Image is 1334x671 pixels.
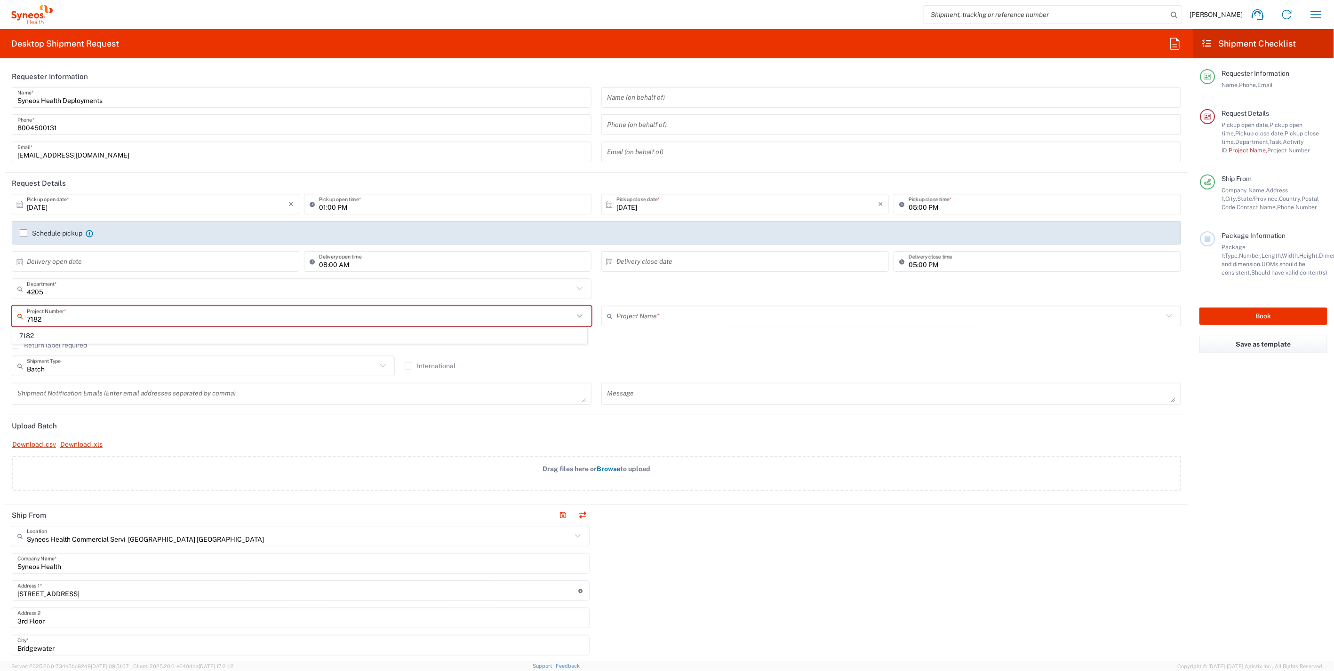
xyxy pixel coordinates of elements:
[1225,252,1239,259] span: Type,
[1235,130,1285,137] span: Pickup close date,
[91,663,129,669] span: [DATE] 09:51:07
[1199,336,1327,353] button: Save as template
[1190,10,1243,19] span: [PERSON_NAME]
[20,229,82,237] label: Schedule pickup
[556,663,580,669] a: Feedback
[12,421,57,431] h2: Upload Batch
[405,362,455,370] label: International
[1262,252,1282,259] span: Length,
[1229,147,1267,154] span: Project Name,
[1237,195,1279,202] span: State/Province,
[60,436,103,453] a: Download .xls
[1269,138,1283,145] span: Task,
[878,197,883,212] i: ×
[1201,38,1296,49] h2: Shipment Checklist
[1222,121,1270,128] span: Pickup open date,
[543,465,597,473] span: Drag files here or
[1299,252,1319,259] span: Height,
[1282,252,1299,259] span: Width,
[1251,269,1327,276] span: Should have valid content(s)
[1257,81,1273,88] span: Email
[1222,175,1252,182] span: Ship From
[1239,252,1262,259] span: Number,
[12,511,46,520] h2: Ship From
[1222,187,1266,194] span: Company Name,
[1222,110,1269,117] span: Request Details
[1222,70,1289,77] span: Requester Information
[1279,195,1302,202] span: Country,
[133,663,234,669] span: Client: 2025.20.0-e640dba
[12,179,66,188] h2: Request Details
[12,326,591,335] div: This field is required
[1225,195,1237,202] span: City,
[288,197,294,212] i: ×
[13,329,587,343] span: 7182
[620,465,650,473] span: to upload
[1239,81,1257,88] span: Phone,
[11,663,129,669] span: Server: 2025.20.0-734e5bc92d9
[11,38,119,49] h2: Desktop Shipment Request
[199,663,234,669] span: [DATE] 17:21:12
[1267,147,1310,154] span: Project Number
[1235,138,1269,145] span: Department,
[12,341,87,349] label: Return label required
[597,465,620,473] span: Browse
[1222,232,1286,239] span: Package Information
[1199,308,1327,325] button: Book
[924,6,1167,24] input: Shipment, tracking or reference number
[1237,204,1277,211] span: Contact Name,
[12,436,56,453] a: Download .csv
[1222,244,1246,259] span: Package 1:
[533,663,556,669] a: Support
[1277,204,1317,211] span: Phone Number
[1178,662,1323,671] span: Copyright © [DATE]-[DATE] Agistix Inc., All Rights Reserved
[1222,81,1239,88] span: Name,
[12,72,88,81] h2: Requester Information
